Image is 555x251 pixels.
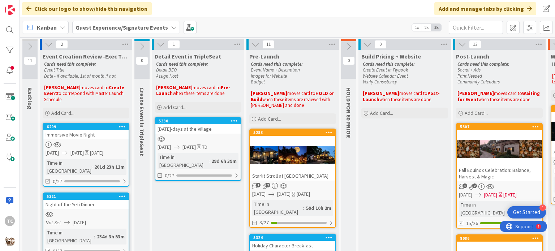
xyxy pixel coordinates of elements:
[304,204,333,212] div: 59d 10h 2m
[155,53,221,60] span: Detail Event in TripleSeat
[251,90,335,102] strong: HOLD or Build
[457,90,494,96] strong: [PERSON_NAME]
[256,183,261,187] span: 2
[251,67,300,73] em: Event Name + Description
[459,201,519,217] div: Time in [GEOGRAPHIC_DATA]
[43,124,129,139] div: 6299Immersive Movie Night
[208,157,210,165] span: :
[457,235,542,242] div: 8086
[138,87,146,156] span: Create Event in TripleSeat
[46,229,94,244] div: Time in [GEOGRAPHIC_DATA]
[253,130,335,135] div: 5283
[266,183,270,187] span: 2
[249,129,336,228] a: 5283Starlit Stroll at [GEOGRAPHIC_DATA][DATE][DATE][DATE]Time in [GEOGRAPHIC_DATA]:59d 10h 2m3/27
[343,56,355,65] span: 0
[43,193,129,209] div: 5321Night of the Yeti Dinner
[250,171,335,181] div: Starlit Stroll at [GEOGRAPHIC_DATA]
[251,90,287,96] strong: [PERSON_NAME]
[363,61,415,67] em: Cards need this complete:
[431,24,441,31] span: 3x
[26,87,34,109] span: Backlog
[456,53,489,60] span: Post-Launch
[456,123,543,229] a: 5307Fall Equinox Celebration: Balance, Harvest & Magic[DATE][DATE][DATE]Time in [GEOGRAPHIC_DATA]...
[262,40,275,49] span: 11
[253,235,335,240] div: 5324
[374,40,387,49] span: 0
[94,233,95,241] span: :
[43,123,129,187] a: 6299Immersive Movie Night[DATE][DATE][DATE]Time in [GEOGRAPHIC_DATA]:201d 23h 11m0/27
[15,1,33,10] span: Support
[422,24,431,31] span: 2x
[156,61,208,67] em: Cards need this complete:
[250,129,335,181] div: 5283Starlit Stroll at [GEOGRAPHIC_DATA]
[457,124,542,130] div: 5307
[173,90,224,96] span: when these items are done
[287,90,315,96] span: moves card to
[47,194,129,199] div: 5321
[156,67,177,73] em: Detail BEO
[155,118,241,134] div: 5330[DATE]-days at the Village
[434,2,536,15] div: Add and manage tabs by clicking
[370,110,393,116] span: Add Card...
[159,118,241,124] div: 5330
[469,40,481,49] span: 13
[163,104,186,111] span: Add Card...
[250,241,335,250] div: Holiday Character Breakfast
[51,110,74,116] span: Add Card...
[303,204,304,212] span: :
[38,3,39,9] div: 6
[155,124,241,134] div: [DATE]-days at the Village
[363,90,440,102] strong: Post-Launch
[379,96,431,103] span: when these items are done
[249,53,279,60] span: Pre-Launch
[460,236,542,241] div: 8086
[43,130,129,139] div: Immersive Movie Night
[43,53,129,60] span: Event Creation Review -Exec Team
[520,205,540,213] div: 51d 8m
[81,85,109,91] span: moves card to
[250,129,335,136] div: 5283
[70,149,84,157] span: [DATE]
[462,183,467,188] span: 1
[92,163,126,171] div: 201d 23h 11m
[47,124,129,129] div: 6299
[457,124,542,181] div: 5307Fall Equinox Celebration: Balance, Harvest & Magic
[210,157,238,165] div: 29d 6h 39m
[250,234,335,250] div: 5324Holiday Character Breakfast
[158,153,208,169] div: Time in [GEOGRAPHIC_DATA]
[363,67,408,73] em: Create Event in Flybook
[168,40,180,49] span: 1
[457,73,482,79] em: Print Needed
[478,96,530,103] span: when these items are done
[44,85,81,91] strong: [PERSON_NAME]
[182,143,196,151] span: [DATE]
[361,53,421,60] span: Build Pricing + Website
[457,79,500,85] em: Community Calendars
[46,149,59,157] span: [DATE]
[156,85,230,96] strong: Pre-Launch
[251,61,303,67] em: Cards need this complete:
[460,124,542,129] div: 5307
[44,61,96,67] em: Cards need this complete:
[5,216,15,226] div: TC
[363,90,399,96] strong: [PERSON_NAME]
[158,143,171,151] span: [DATE]
[449,21,503,34] input: Quick Filter...
[43,124,129,130] div: 6299
[457,67,481,73] em: Social + Ads
[56,40,68,49] span: 2
[513,209,540,216] div: Get Started
[251,96,331,108] span: when these items are reviewed with [PERSON_NAME] and done
[44,73,116,79] em: Date - if available, 1st of month if not
[412,24,422,31] span: 1x
[503,191,517,199] div: [DATE]
[258,116,281,122] span: Add Card...
[44,67,64,73] em: Event Title
[46,219,61,226] i: Not Set
[43,193,129,200] div: 5321
[277,190,291,198] span: [DATE]
[465,110,488,116] span: Add Card...
[251,79,265,85] em: Budget
[472,183,477,188] span: 2
[457,90,541,102] strong: Waiting for Event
